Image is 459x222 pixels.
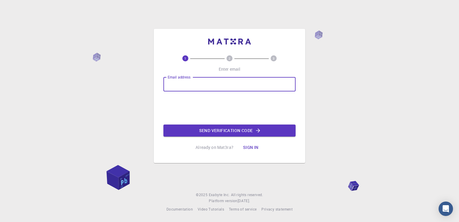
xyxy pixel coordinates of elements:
[238,198,250,204] a: [DATE].
[209,192,230,198] a: Exabyte Inc.
[231,192,263,198] span: All rights reserved.
[229,206,257,212] a: Terms of service
[196,192,208,198] span: © 2025
[273,56,275,60] text: 3
[198,206,224,212] a: Video Tutorials
[184,96,275,120] iframe: reCAPTCHA
[168,75,190,80] label: Email address
[238,198,250,203] span: [DATE] .
[229,207,257,211] span: Terms of service
[209,192,230,197] span: Exabyte Inc.
[209,198,237,204] span: Platform version
[184,56,186,60] text: 1
[166,207,193,211] span: Documentation
[166,206,193,212] a: Documentation
[261,206,293,212] a: Privacy statement
[238,141,263,153] button: Sign in
[198,207,224,211] span: Video Tutorials
[163,125,296,137] button: Send verification code
[229,56,230,60] text: 2
[439,202,453,216] div: Open Intercom Messenger
[196,144,233,150] p: Already on Mat3ra?
[219,66,241,72] p: Enter email
[261,207,293,211] span: Privacy statement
